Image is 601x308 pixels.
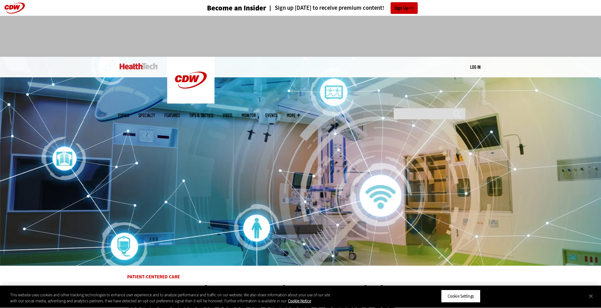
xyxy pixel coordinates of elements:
img: Home [167,57,215,104]
button: Cookie Settings [441,290,480,303]
a: Patient-Centered Care [127,274,180,280]
a: Video [223,113,232,118]
a: More information about your privacy [288,299,311,304]
img: Home [120,63,158,69]
h3: Become an Insider [207,4,266,12]
a: Become an Insider [183,4,266,12]
a: Sign up [DATE] to receive premium content! [266,5,384,11]
a: Sign Up [391,2,418,14]
span: More [287,113,300,118]
a: Tips & Tactics [189,113,213,118]
button: Close [584,289,598,303]
span: Specialty [138,113,155,118]
iframe: advertisement [186,22,415,50]
a: Events [265,113,277,118]
a: MonITor [242,113,256,118]
span: Topics [118,113,129,118]
div: User menu [470,64,480,70]
a: Features [164,113,180,118]
a: CDW [167,98,215,105]
div: This website uses cookies and other tracking technologies to enhance user experience and to analy... [10,292,331,304]
a: Log in [470,64,480,70]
